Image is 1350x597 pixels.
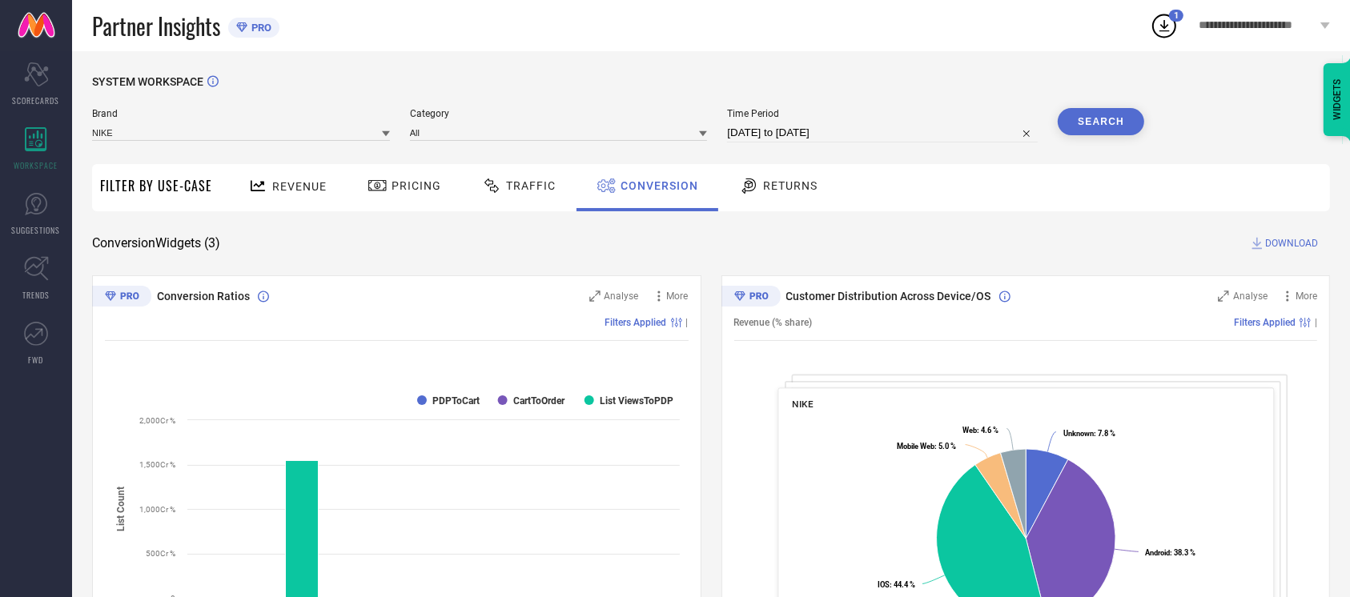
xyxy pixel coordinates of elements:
text: : 38.3 % [1145,549,1195,558]
span: DOWNLOAD [1265,235,1318,251]
span: SCORECARDS [13,94,60,106]
tspan: IOS [877,580,889,589]
span: TRENDS [22,289,50,301]
span: Conversion [621,179,698,192]
span: Filter By Use-Case [100,176,212,195]
div: Premium [92,286,151,310]
span: Category [410,108,708,119]
text: 1,500Cr % [139,460,175,469]
span: Brand [92,108,390,119]
text: : 44.4 % [877,580,914,589]
text: : 4.6 % [962,426,998,435]
span: SYSTEM WORKSPACE [92,75,203,88]
tspan: Web [962,426,976,435]
svg: Zoom [1218,290,1229,302]
span: Pricing [392,179,441,192]
span: Conversion Ratios [157,290,250,303]
span: SUGGESTIONS [12,224,61,236]
text: List ViewsToPDP [600,395,673,407]
span: | [1315,317,1317,328]
span: Time Period [727,108,1038,119]
tspan: Unknown [1063,429,1093,438]
span: | [686,317,689,328]
svg: Zoom [589,290,601,302]
span: FWD [29,354,44,366]
text: 1,000Cr % [139,505,175,514]
tspan: List Count [115,487,127,531]
div: Premium [721,286,781,310]
span: More [667,290,689,302]
button: Search [1058,108,1144,135]
span: PRO [247,22,271,34]
input: Select time period [727,123,1038,142]
span: Returns [763,179,818,192]
span: Conversion Widgets ( 3 ) [92,235,220,251]
span: 1 [1174,10,1179,21]
span: Traffic [506,179,556,192]
text: : 7.8 % [1063,429,1115,438]
span: Customer Distribution Across Device/OS [786,290,991,303]
span: WORKSPACE [14,159,58,171]
span: Partner Insights [92,10,220,42]
span: NIKE [792,399,813,410]
span: Analyse [605,290,639,302]
span: Revenue (% share) [734,317,813,328]
span: Filters Applied [605,317,667,328]
span: Filters Applied [1234,317,1296,328]
tspan: Mobile Web [897,442,934,451]
tspan: Android [1145,549,1170,558]
div: Open download list [1150,11,1179,40]
span: Analyse [1233,290,1268,302]
text: : 5.0 % [897,442,956,451]
text: 2,000Cr % [139,416,175,425]
text: CartToOrder [513,395,565,407]
span: More [1296,290,1317,302]
text: 500Cr % [146,549,175,558]
span: Revenue [272,180,327,193]
text: PDPToCart [432,395,480,407]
